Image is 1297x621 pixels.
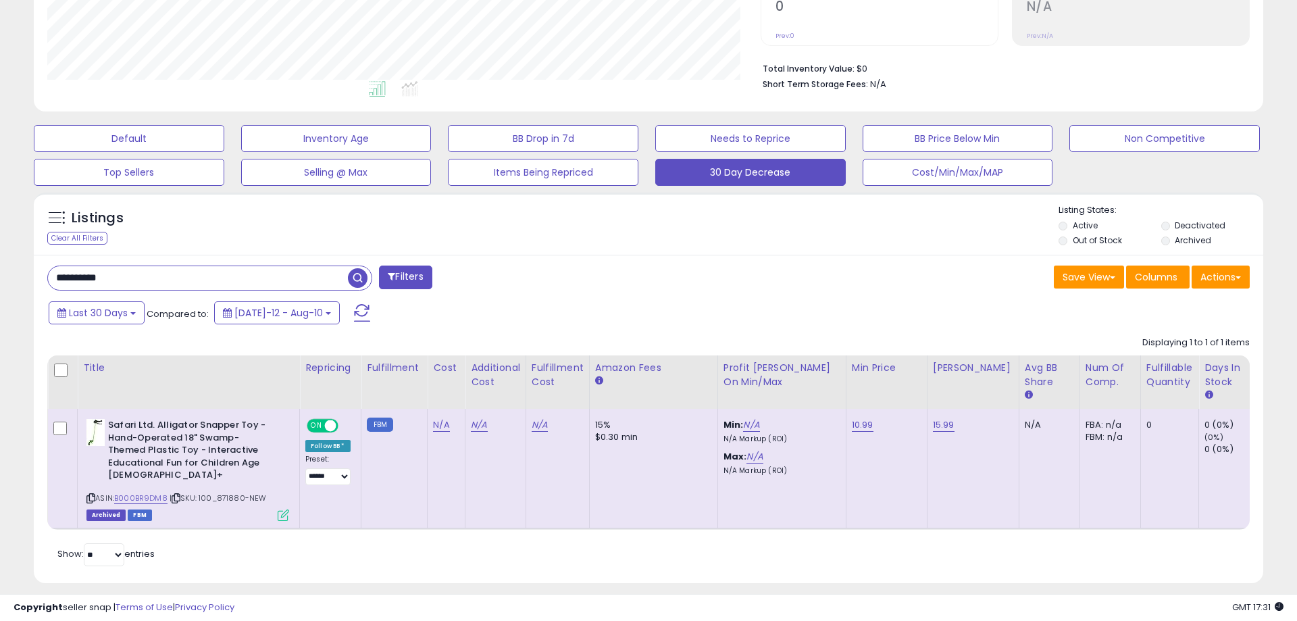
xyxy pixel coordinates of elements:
button: Save View [1054,266,1124,289]
a: N/A [743,418,759,432]
div: Clear All Filters [47,232,107,245]
b: Safari Ltd. Alligator Snapper Toy - Hand-Operated 18" Swamp-Themed Plastic Toy - Interactive Educ... [108,419,272,485]
span: Listings that have been deleted from Seller Central [86,510,126,521]
button: Default [34,125,224,152]
div: seller snap | | [14,601,234,614]
div: Preset: [305,455,351,485]
a: Privacy Policy [175,601,234,614]
button: Needs to Reprice [655,125,846,152]
div: Days In Stock [1204,361,1254,389]
label: Out of Stock [1073,234,1122,246]
small: (0%) [1204,432,1223,443]
a: Terms of Use [116,601,173,614]
small: Days In Stock. [1204,389,1213,401]
div: Title [83,361,294,375]
div: $0.30 min [595,431,707,443]
div: Additional Cost [471,361,520,389]
button: [DATE]-12 - Aug-10 [214,301,340,324]
button: Filters [379,266,432,289]
div: ASIN: [86,419,289,519]
h5: Listings [72,209,124,228]
small: Avg BB Share. [1025,389,1033,401]
div: Profit [PERSON_NAME] on Min/Max [723,361,840,389]
a: B000BR9DM8 [114,493,168,504]
button: Cost/Min/Max/MAP [863,159,1053,186]
button: Items Being Repriced [448,159,638,186]
button: Inventory Age [241,125,432,152]
span: | SKU: 100_871880-NEW [170,493,267,503]
div: Fulfillment Cost [532,361,584,389]
div: 0 [1146,419,1188,431]
div: Repricing [305,361,355,375]
b: Total Inventory Value: [763,63,855,74]
div: Min Price [852,361,921,375]
div: Num of Comp. [1086,361,1135,389]
span: Columns [1135,270,1177,284]
div: Cost [433,361,459,375]
th: The percentage added to the cost of goods (COGS) that forms the calculator for Min & Max prices. [717,355,846,409]
span: Last 30 Days [69,306,128,320]
button: 30 Day Decrease [655,159,846,186]
div: 15% [595,419,707,431]
span: ON [308,420,325,432]
div: Follow BB * [305,440,351,452]
button: BB Drop in 7d [448,125,638,152]
div: 0 (0%) [1204,443,1259,455]
span: OFF [336,420,358,432]
div: N/A [1025,419,1069,431]
div: Fulfillment [367,361,422,375]
span: 2025-09-10 17:31 GMT [1232,601,1283,614]
p: Listing States: [1059,204,1263,217]
button: Actions [1192,266,1250,289]
a: 10.99 [852,418,873,432]
div: 0 (0%) [1204,419,1259,431]
div: Avg BB Share [1025,361,1074,389]
button: Non Competitive [1069,125,1260,152]
div: [PERSON_NAME] [933,361,1013,375]
a: N/A [746,450,763,464]
label: Active [1073,220,1098,231]
div: FBA: n/a [1086,419,1130,431]
label: Archived [1175,234,1211,246]
small: Amazon Fees. [595,375,603,387]
img: 31-LSA+sg0L._SL40_.jpg [86,419,105,446]
div: Amazon Fees [595,361,712,375]
b: Min: [723,418,744,431]
div: Fulfillable Quantity [1146,361,1193,389]
span: Compared to: [147,307,209,320]
small: Prev: N/A [1027,32,1053,40]
button: Columns [1126,266,1190,289]
div: Displaying 1 to 1 of 1 items [1142,337,1250,349]
span: [DATE]-12 - Aug-10 [234,306,323,320]
small: Prev: 0 [775,32,794,40]
span: Show: entries [57,547,155,560]
button: Last 30 Days [49,301,145,324]
div: FBM: n/a [1086,431,1130,443]
strong: Copyright [14,601,63,614]
b: Max: [723,450,747,463]
p: N/A Markup (ROI) [723,466,836,476]
button: Top Sellers [34,159,224,186]
li: $0 [763,59,1240,76]
a: 15.99 [933,418,955,432]
a: N/A [532,418,548,432]
label: Deactivated [1175,220,1225,231]
button: BB Price Below Min [863,125,1053,152]
b: Short Term Storage Fees: [763,78,868,90]
span: N/A [870,78,886,91]
p: N/A Markup (ROI) [723,434,836,444]
button: Selling @ Max [241,159,432,186]
a: N/A [471,418,487,432]
small: FBM [367,418,393,432]
span: FBM [128,510,152,521]
a: N/A [433,418,449,432]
